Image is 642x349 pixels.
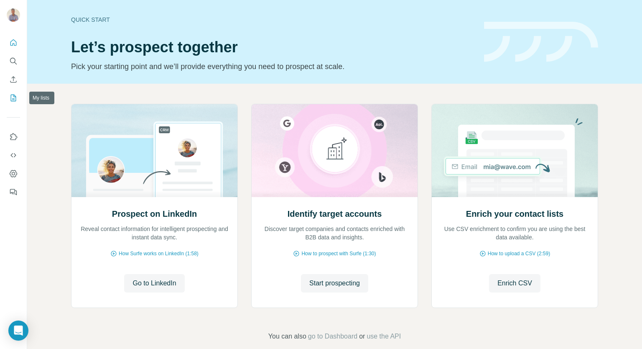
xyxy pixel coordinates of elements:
[124,274,184,293] button: Go to LinkedIn
[7,8,20,22] img: Avatar
[132,278,176,288] span: Go to LinkedIn
[268,331,306,341] span: You can also
[497,278,532,288] span: Enrich CSV
[8,321,28,341] div: Open Intercom Messenger
[489,274,540,293] button: Enrich CSV
[7,90,20,105] button: My lists
[308,331,357,341] button: go to Dashboard
[71,39,474,56] h1: Let’s prospect together
[112,208,197,220] h2: Prospect on LinkedIn
[251,104,418,197] img: Identify target accounts
[431,104,598,197] img: Enrich your contact lists
[7,129,20,144] button: Use Surfe on LinkedIn
[359,331,365,341] span: or
[309,278,360,288] span: Start prospecting
[488,250,550,257] span: How to upload a CSV (2:59)
[80,225,229,241] p: Reveal contact information for intelligent prospecting and instant data sync.
[301,250,376,257] span: How to prospect with Surfe (1:30)
[71,104,238,197] img: Prospect on LinkedIn
[119,250,199,257] span: How Surfe works on LinkedIn (1:58)
[7,72,20,87] button: Enrich CSV
[440,225,589,241] p: Use CSV enrichment to confirm you are using the best data available.
[301,274,368,293] button: Start prospecting
[367,331,401,341] button: use the API
[7,35,20,50] button: Quick start
[288,208,382,220] h2: Identify target accounts
[466,208,563,220] h2: Enrich your contact lists
[7,166,20,181] button: Dashboard
[7,185,20,200] button: Feedback
[71,15,474,24] div: Quick start
[7,54,20,69] button: Search
[71,61,474,72] p: Pick your starting point and we’ll provide everything you need to prospect at scale.
[7,148,20,163] button: Use Surfe API
[260,225,409,241] p: Discover target companies and contacts enriched with B2B data and insights.
[484,22,598,62] img: banner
